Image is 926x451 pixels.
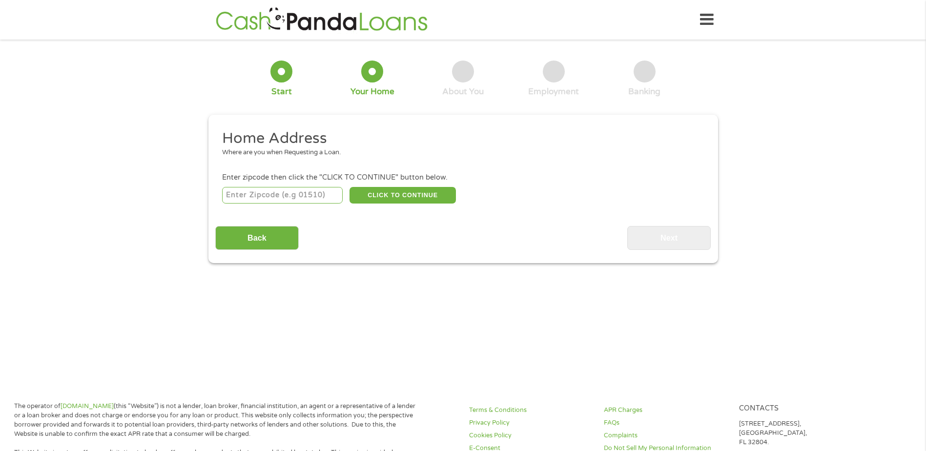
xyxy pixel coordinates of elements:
input: Next [627,226,711,250]
p: [STREET_ADDRESS], [GEOGRAPHIC_DATA], FL 32804. [739,419,862,447]
div: Where are you when Requesting a Loan. [222,148,697,158]
a: Cookies Policy [469,431,592,440]
div: Start [271,86,292,97]
div: Employment [528,86,579,97]
input: Enter Zipcode (e.g 01510) [222,187,343,204]
div: About You [442,86,484,97]
h2: Home Address [222,129,697,148]
p: The operator of (this “Website”) is not a lender, loan broker, financial institution, an agent or... [14,402,419,439]
img: GetLoanNow Logo [213,6,431,34]
a: Privacy Policy [469,418,592,428]
div: Banking [628,86,660,97]
button: CLICK TO CONTINUE [350,187,456,204]
div: Your Home [350,86,394,97]
input: Back [215,226,299,250]
a: [DOMAIN_NAME] [61,402,114,410]
a: Complaints [604,431,727,440]
a: Terms & Conditions [469,406,592,415]
a: FAQs [604,418,727,428]
a: APR Charges [604,406,727,415]
h4: Contacts [739,404,862,413]
div: Enter zipcode then click the "CLICK TO CONTINUE" button below. [222,172,703,183]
